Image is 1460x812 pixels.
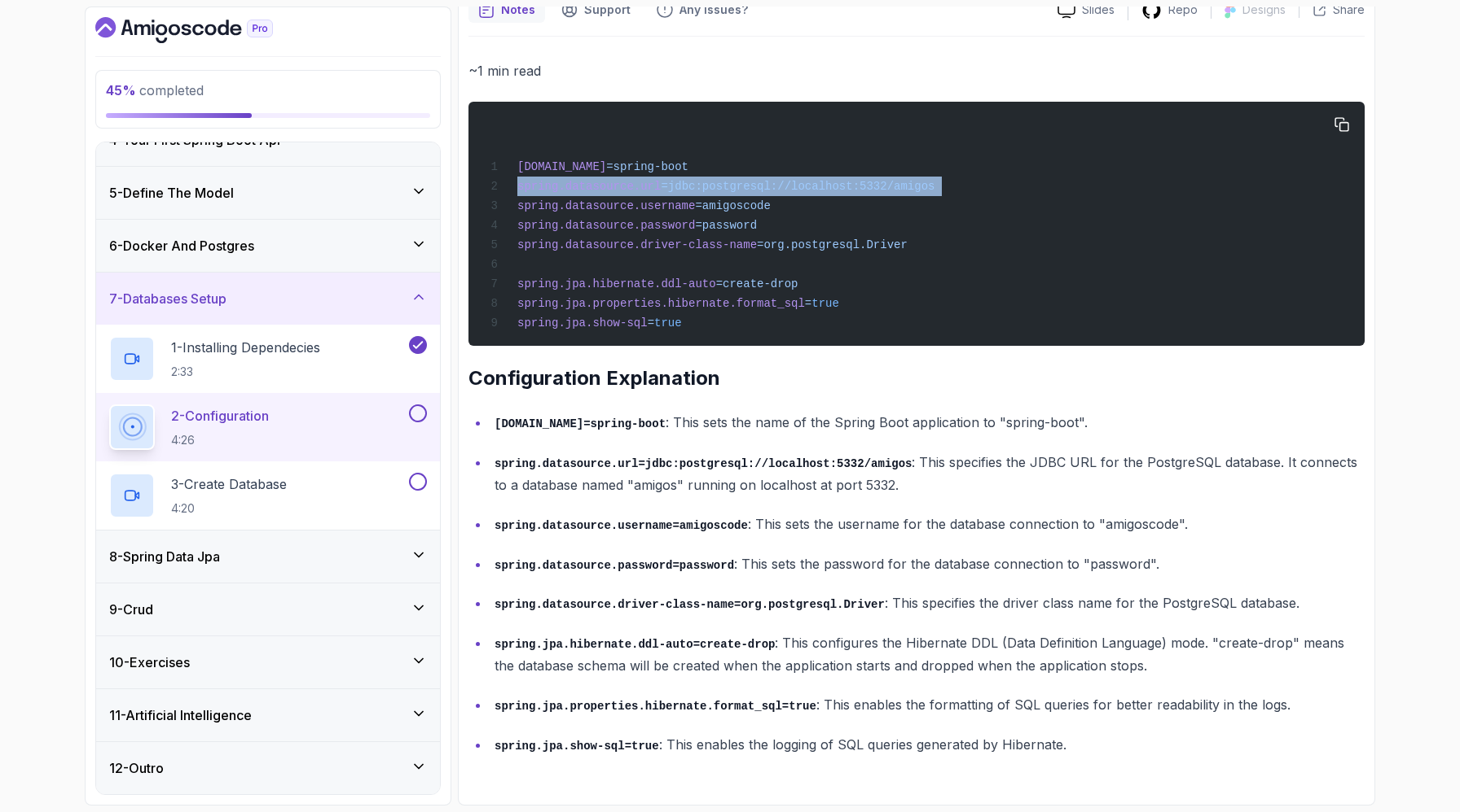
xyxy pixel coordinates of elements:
[171,338,320,357] p: 1 - Installing Dependecies
[495,417,666,430] code: [DOMAIN_NAME]=spring-boot
[109,600,153,619] h3: 9 - Crud
[109,336,427,382] button: 1-Installing Dependecies2:33
[109,183,234,203] h3: 5 - Define The Model
[495,693,1365,717] p: : This enables the formatting of SQL queries for better readability in the logs.
[1242,2,1286,18] p: Designs
[495,559,734,572] code: spring.datasource.password=password
[495,451,1365,497] p: : This specifies the JDBC URL for the PostgreSQL database. It connects to a database named "amigo...
[96,167,440,219] button: 5-Define The Model
[501,2,535,18] p: Notes
[109,705,252,725] h3: 11 - Artificial Intelligence
[606,160,688,173] span: =spring-boot
[495,457,912,470] code: spring.datasource.url=jdbc:postgresql://localhost:5332/amigos
[495,552,1365,576] p: : This sets the password for the database connection to "password".
[517,160,606,173] span: [DOMAIN_NAME]
[517,238,757,251] span: spring.datasource.driver-class-name
[468,365,1365,391] h2: Configuration Explanation
[495,513,1365,536] p: : This sets the username for the database connection to "amigoscode".
[109,404,427,450] button: 2-Configuration4:26
[495,519,748,532] code: spring.datasource.username=amigoscode
[495,411,1365,434] p: : This sets the name of the Spring Boot application to "spring-boot".
[517,219,695,232] span: spring.datasource.password
[171,474,287,494] p: 3 - Create Database
[495,598,885,611] code: spring.datasource.driver-class-name=org.postgresql.Driver
[171,432,269,448] p: 4:26
[171,500,287,517] p: 4:20
[495,733,1365,757] p: : This enables the logging of SQL queries generated by Hibernate.
[1333,2,1365,18] p: Share
[109,547,220,566] h3: 8 - Spring Data Jpa
[109,653,190,672] h3: 10 - Exercises
[171,406,269,426] p: 2 - Configuration
[96,530,440,583] button: 8-Spring Data Jpa
[757,238,908,251] span: =org.postgresql.Driver
[716,277,798,290] span: =create-drop
[468,59,1365,82] p: ~1 min read
[495,638,775,651] code: spring.jpa.hibernate.ddl-auto=create-drop
[96,273,440,325] button: 7-Databases Setup
[1299,2,1365,18] button: Share
[495,592,1365,615] p: : This specifies the driver class name for the PostgreSQL database.
[106,82,204,98] span: completed
[1168,2,1198,18] p: Repo
[584,2,631,18] p: Support
[517,297,805,310] span: spring.jpa.properties.hibernate.format_sql
[695,219,757,232] span: =password
[517,180,661,193] span: spring.datasource.url
[109,289,226,308] h3: 7 - Databases Setup
[661,180,934,193] span: =jdbc:postgresql://localhost:5332/amigos
[517,277,716,290] span: spring.jpa.hibernate.ddl-auto
[495,631,1365,678] p: : This configures the Hibernate DDL (Data Definition Language) mode. "create-drop" means the data...
[109,473,427,518] button: 3-Create Database4:20
[517,317,648,330] span: spring.jpa.show-sql
[171,364,320,380] p: 2:33
[654,317,682,330] span: true
[106,82,136,98] span: 45 %
[695,199,770,212] span: =amigoscode
[495,700,816,713] code: spring.jpa.properties.hibernate.format_sql=true
[96,220,440,272] button: 6-Docker And Postgres
[1082,2,1115,18] p: Slides
[95,17,310,43] a: Dashboard
[805,297,811,310] span: =
[1044,2,1128,19] a: Slides
[517,199,695,212] span: spring.datasource.username
[109,758,164,778] h3: 12 - Outro
[96,636,440,688] button: 10-Exercises
[96,689,440,741] button: 11-Artificial Intelligence
[96,583,440,635] button: 9-Crud
[648,317,654,330] span: =
[679,2,748,18] p: Any issues?
[109,236,254,255] h3: 6 - Docker And Postgres
[811,297,839,310] span: true
[96,742,440,794] button: 12-Outro
[495,740,659,753] code: spring.jpa.show-sql=true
